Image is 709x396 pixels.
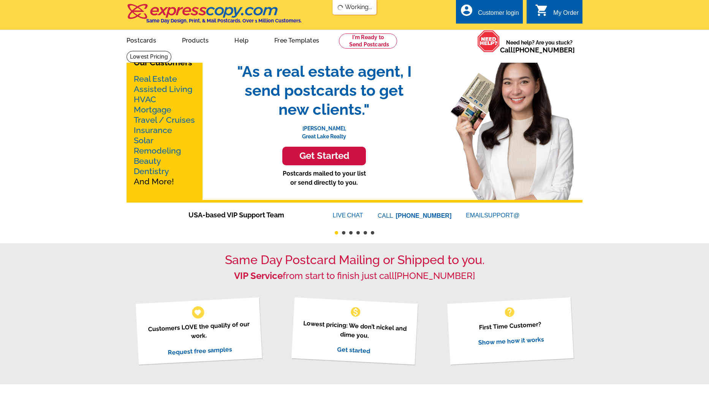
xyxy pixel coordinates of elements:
a: [PHONE_NUMBER] [396,212,452,219]
a: Real Estate [134,74,177,84]
a: Travel / Cruises [134,115,195,125]
span: Call [500,46,575,54]
span: favorite [194,308,202,316]
h3: Get Started [292,150,356,162]
a: Dentistry [134,166,169,176]
a: Free Templates [262,31,331,49]
a: account_circle Customer login [460,8,519,18]
strong: VIP Service [234,270,283,281]
img: help [477,30,500,52]
button: 2 of 6 [342,231,345,234]
span: USA-based VIP Support Team [188,210,310,220]
button: 4 of 6 [356,231,360,234]
a: Remodeling [134,146,181,155]
a: EMAILSUPPORT@ [466,212,521,219]
h2: from start to finish just call [127,271,582,282]
i: shopping_cart [535,3,549,17]
i: account_circle [460,3,473,17]
a: Get Started [229,147,419,165]
a: Get started [337,345,370,355]
p: Lowest pricing: We don’t nickel and dime you. [301,318,408,342]
a: Solar [134,136,154,145]
a: HVAC [134,95,156,104]
p: Customers LOVE the quality of our work. [145,319,252,343]
font: LIVE [333,211,347,220]
p: First Time Customer? [456,318,563,333]
a: Help [222,31,261,49]
a: Assisted Living [134,84,192,94]
a: Insurance [134,125,172,135]
h1: Same Day Postcard Mailing or Shipped to you. [127,253,582,267]
font: SUPPORT@ [484,211,521,220]
p: [PERSON_NAME], Great Lake Realty [229,119,419,141]
a: LIVECHAT [333,212,363,219]
a: Beauty [134,156,161,166]
img: loading... [337,5,343,11]
a: [PHONE_NUMBER] [394,270,475,281]
a: shopping_cart My Order [535,8,579,18]
span: help [503,306,516,318]
button: 6 of 6 [371,231,374,234]
a: [PHONE_NUMBER] [513,46,575,54]
button: 3 of 6 [349,231,353,234]
span: monetization_on [350,306,362,318]
a: Mortgage [134,105,171,114]
a: Postcards [114,31,168,49]
p: Postcards mailed to your list or send directly to you. [229,169,419,187]
button: 5 of 6 [364,231,367,234]
a: Same Day Design, Print, & Mail Postcards. Over 1 Million Customers. [127,9,302,24]
h4: Same Day Design, Print, & Mail Postcards. Over 1 Million Customers. [146,18,302,24]
p: And More! [134,74,195,187]
button: 1 of 6 [335,231,338,234]
span: Need help? Are you stuck? [500,39,579,54]
a: Show me how it works [478,336,544,346]
div: Customer login [478,10,519,20]
font: CALL [378,211,394,220]
span: "As a real estate agent, I send postcards to get new clients." [229,62,419,119]
div: My Order [553,10,579,20]
a: Products [170,31,221,49]
a: Request free samples [167,345,232,356]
